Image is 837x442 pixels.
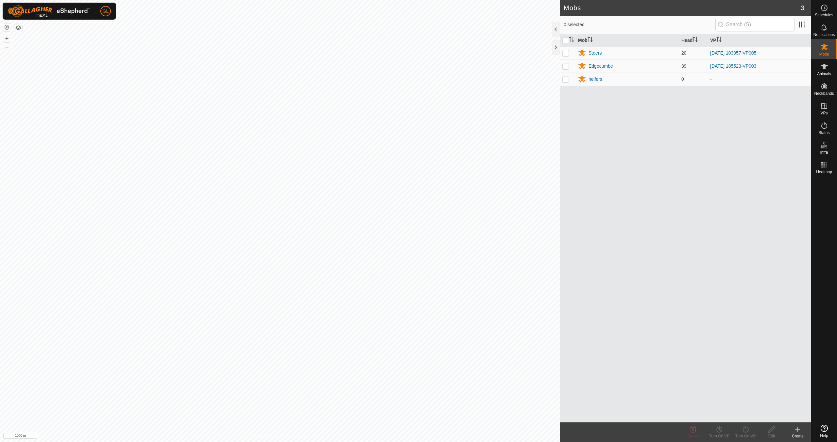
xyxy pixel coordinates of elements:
a: Privacy Policy [254,433,279,439]
span: Delete [688,434,699,438]
button: + [3,34,11,42]
th: Head [679,34,708,47]
button: – [3,43,11,51]
span: Schedules [815,13,833,17]
span: Status [818,131,829,135]
span: Help [820,434,828,438]
div: Edgecumbe [589,63,613,70]
span: Mobs [819,52,829,56]
h2: Mobs [564,4,801,12]
span: 20 [681,50,687,56]
button: Map Layers [14,24,22,32]
input: Search (S) [715,18,794,31]
span: 0 [681,76,684,82]
div: Steers [589,50,602,57]
span: GL [103,8,109,15]
a: [DATE] 185523-VP003 [710,63,756,69]
span: 3 [801,3,804,13]
span: Animals [817,72,831,76]
div: Turn Off VP [706,433,732,439]
div: Turn On VP [732,433,759,439]
button: Reset Map [3,24,11,31]
span: 0 selected [564,21,715,28]
a: Contact Us [286,433,306,439]
p-sorticon: Activate to sort [588,38,593,43]
span: Notifications [813,33,835,37]
a: [DATE] 103057-VP005 [710,50,756,56]
span: 39 [681,63,687,69]
p-sorticon: Activate to sort [716,38,722,43]
p-sorticon: Activate to sort [569,38,574,43]
p-sorticon: Activate to sort [692,38,698,43]
div: Create [785,433,811,439]
span: VPs [820,111,828,115]
th: VP [708,34,811,47]
div: heifers [589,76,602,83]
span: Infra [820,150,828,154]
span: Heatmap [816,170,832,174]
img: Gallagher Logo [8,5,90,17]
td: - [708,73,811,86]
span: Neckbands [814,92,834,95]
div: Edit [759,433,785,439]
a: Help [811,422,837,440]
th: Mob [575,34,679,47]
